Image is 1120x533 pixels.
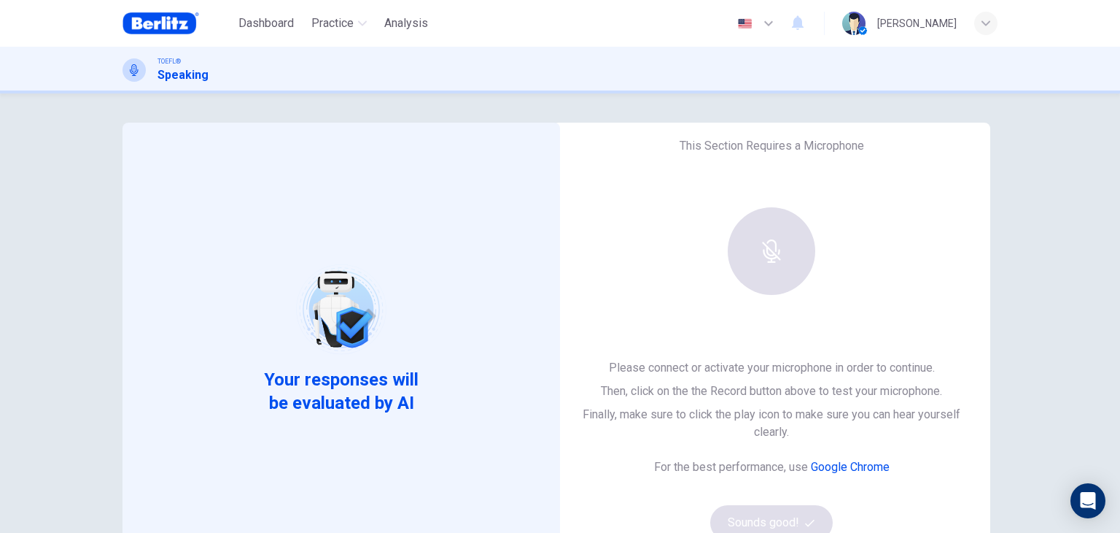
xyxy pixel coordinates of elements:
img: robot icon [295,263,387,356]
img: Berlitz Brasil logo [122,9,199,38]
button: Dashboard [233,10,300,37]
div: [PERSON_NAME] [877,15,957,32]
span: Practice [311,15,354,32]
a: Google Chrome [811,460,890,474]
button: Practice [306,10,373,37]
span: Analysis [384,15,428,32]
img: Profile picture [842,12,866,35]
span: TOEFL® [157,56,181,66]
p: Finally, make sure to click the play icon to make sure you can hear yourself clearly. [576,406,967,441]
p: Please connect or activate your microphone in order to continue. [576,359,967,377]
h6: This Section Requires a Microphone [680,137,864,155]
h1: Speaking [157,66,209,84]
div: Open Intercom Messenger [1070,483,1105,518]
img: en [736,18,754,29]
span: Your responses will be evaluated by AI [253,368,430,415]
button: Analysis [378,10,434,37]
a: Berlitz Brasil logo [122,9,233,38]
h6: For the best performance, use [654,459,890,476]
span: Dashboard [238,15,294,32]
p: Then, click on the the Record button above to test your microphone. [576,383,967,400]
